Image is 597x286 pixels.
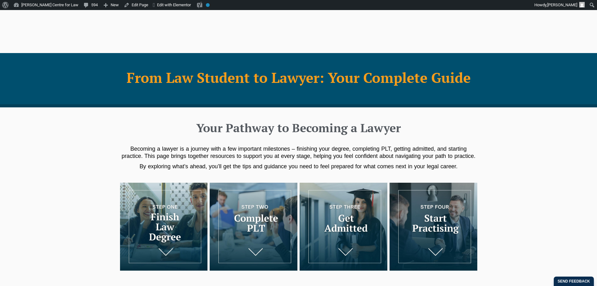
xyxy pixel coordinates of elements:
[123,120,474,136] h2: Your Pathway to Becoming a Lawyer
[157,3,191,7] span: Edit with Elementor
[123,70,474,85] h1: From Law Student to Lawyer: Your Complete Guide​
[139,163,458,170] span: By exploring what’s ahead, you’ll get the tips and guidance you need to feel prepared for what co...
[547,3,577,7] span: [PERSON_NAME]
[122,146,475,159] span: Becoming a lawyer is a journey with a few important milestones – finishing your degree, completin...
[206,3,210,7] div: No index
